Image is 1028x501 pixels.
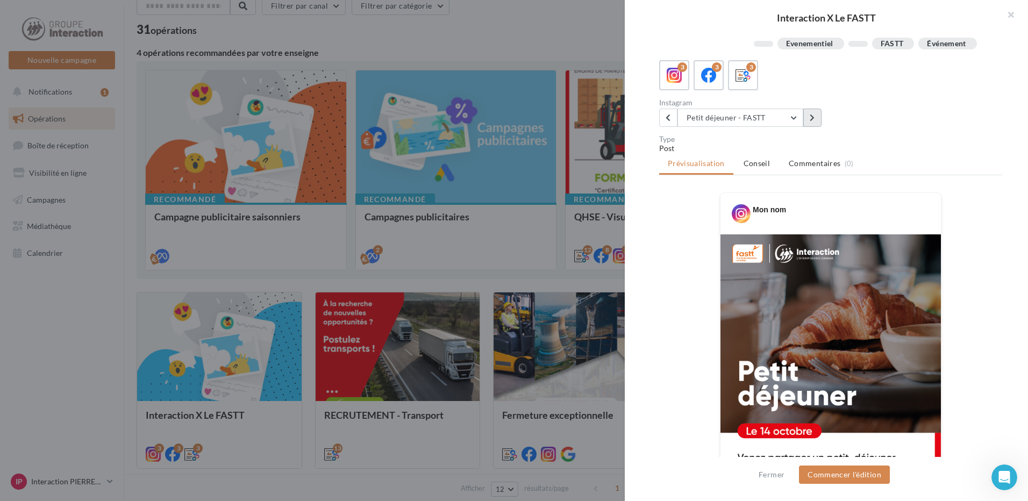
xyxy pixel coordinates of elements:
div: Interaction X Le FASTT [642,13,1011,23]
div: Instagram [659,99,826,106]
div: 3 [712,62,722,72]
div: Type [659,135,1002,143]
button: Petit déjeuner - FASTT [677,109,803,127]
span: (0) [845,159,854,168]
span: Commentaires [789,158,840,169]
div: 3 [746,62,756,72]
button: Fermer [754,468,789,481]
div: Mon nom [753,204,786,215]
div: Événement [927,40,966,48]
div: Post [659,143,1002,154]
div: FASTT [881,40,904,48]
span: Conseil [744,159,770,168]
div: 3 [677,62,687,72]
div: Evenementiel [786,40,833,48]
iframe: Intercom live chat [991,464,1017,490]
button: Commencer l'édition [799,466,890,484]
